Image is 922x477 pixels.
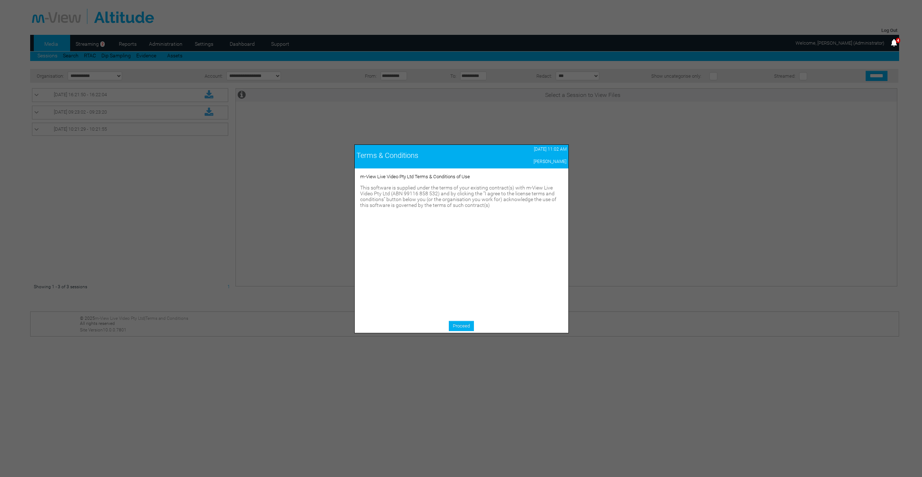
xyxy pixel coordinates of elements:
td: [PERSON_NAME] [491,157,568,166]
span: 4 [896,38,900,43]
a: Proceed [449,321,474,331]
span: This software is supplied under the terms of your existing contract(s) with m-View Live Video Pty... [360,185,556,208]
div: Terms & Conditions [357,151,490,160]
span: m-View Live Video Pty Ltd Terms & Conditions of Use [360,174,470,179]
img: bell25.png [890,38,898,47]
td: [DATE] 11:02 AM [491,145,568,154]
